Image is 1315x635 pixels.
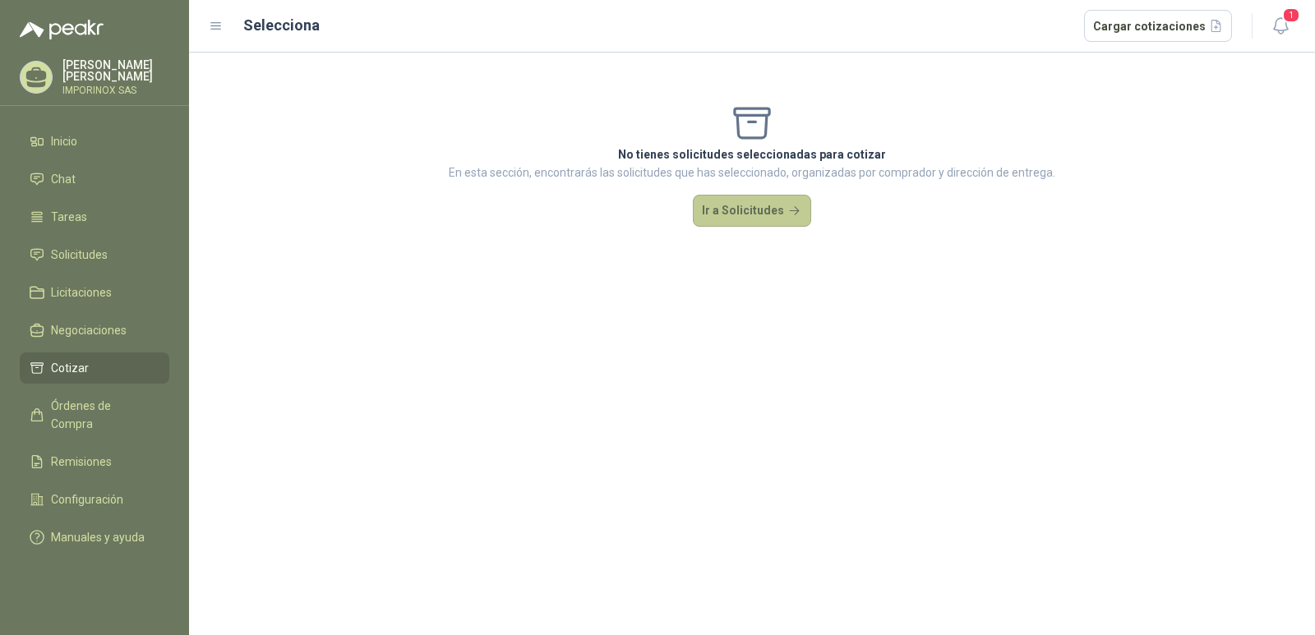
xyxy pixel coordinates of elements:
[51,170,76,188] span: Chat
[51,490,123,508] span: Configuración
[51,528,145,546] span: Manuales y ayuda
[1084,10,1233,43] button: Cargar cotizaciones
[62,85,169,95] p: IMPORINOX SAS
[20,315,169,346] a: Negociaciones
[20,20,104,39] img: Logo peakr
[1266,12,1295,41] button: 1
[51,246,108,264] span: Solicitudes
[62,59,169,82] p: [PERSON_NAME] [PERSON_NAME]
[51,453,112,471] span: Remisiones
[243,14,320,37] h2: Selecciona
[51,359,89,377] span: Cotizar
[20,277,169,308] a: Licitaciones
[51,321,127,339] span: Negociaciones
[51,283,112,301] span: Licitaciones
[51,132,77,150] span: Inicio
[20,484,169,515] a: Configuración
[51,208,87,226] span: Tareas
[449,163,1055,182] p: En esta sección, encontrarás las solicitudes que has seleccionado, organizadas por comprador y di...
[20,239,169,270] a: Solicitudes
[20,163,169,195] a: Chat
[449,145,1055,163] p: No tienes solicitudes seleccionadas para cotizar
[20,446,169,477] a: Remisiones
[20,352,169,384] a: Cotizar
[20,390,169,439] a: Órdenes de Compra
[20,126,169,157] a: Inicio
[1282,7,1300,23] span: 1
[20,522,169,553] a: Manuales y ayuda
[20,201,169,232] a: Tareas
[693,195,811,228] button: Ir a Solicitudes
[51,397,154,433] span: Órdenes de Compra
